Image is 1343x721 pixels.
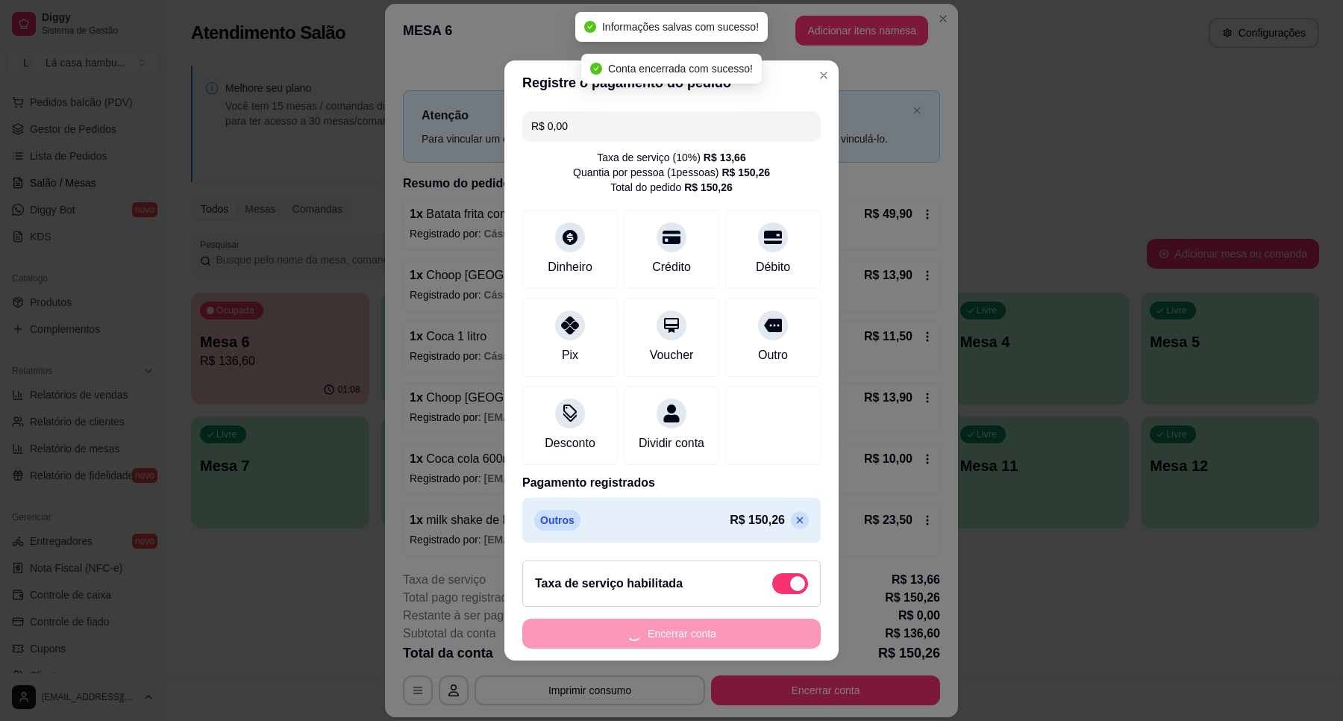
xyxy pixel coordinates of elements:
p: Pagamento registrados [522,474,821,492]
div: R$ 13,66 [704,150,746,165]
div: Total do pedido [610,180,733,195]
div: Voucher [650,346,694,364]
header: Registre o pagamento do pedido [504,60,839,105]
div: R$ 150,26 [684,180,733,195]
div: Quantia por pessoa ( 1 pessoas) [573,165,770,180]
p: Outros [534,510,580,531]
span: check-circle [584,21,596,33]
div: Pix [562,346,578,364]
div: Desconto [545,434,595,452]
h2: Taxa de serviço habilitada [535,575,683,593]
input: Ex.: hambúrguer de cordeiro [531,111,812,141]
div: Outro [758,346,788,364]
span: Conta encerrada com sucesso! [608,63,753,75]
div: Taxa de serviço ( 10 %) [597,150,745,165]
button: Close [812,63,836,87]
span: Informações salvas com sucesso! [602,21,759,33]
div: Débito [756,258,790,276]
div: Dinheiro [548,258,592,276]
span: check-circle [590,63,602,75]
div: Crédito [652,258,691,276]
div: Dividir conta [639,434,704,452]
p: R$ 150,26 [730,511,785,529]
div: R$ 150,26 [721,165,770,180]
